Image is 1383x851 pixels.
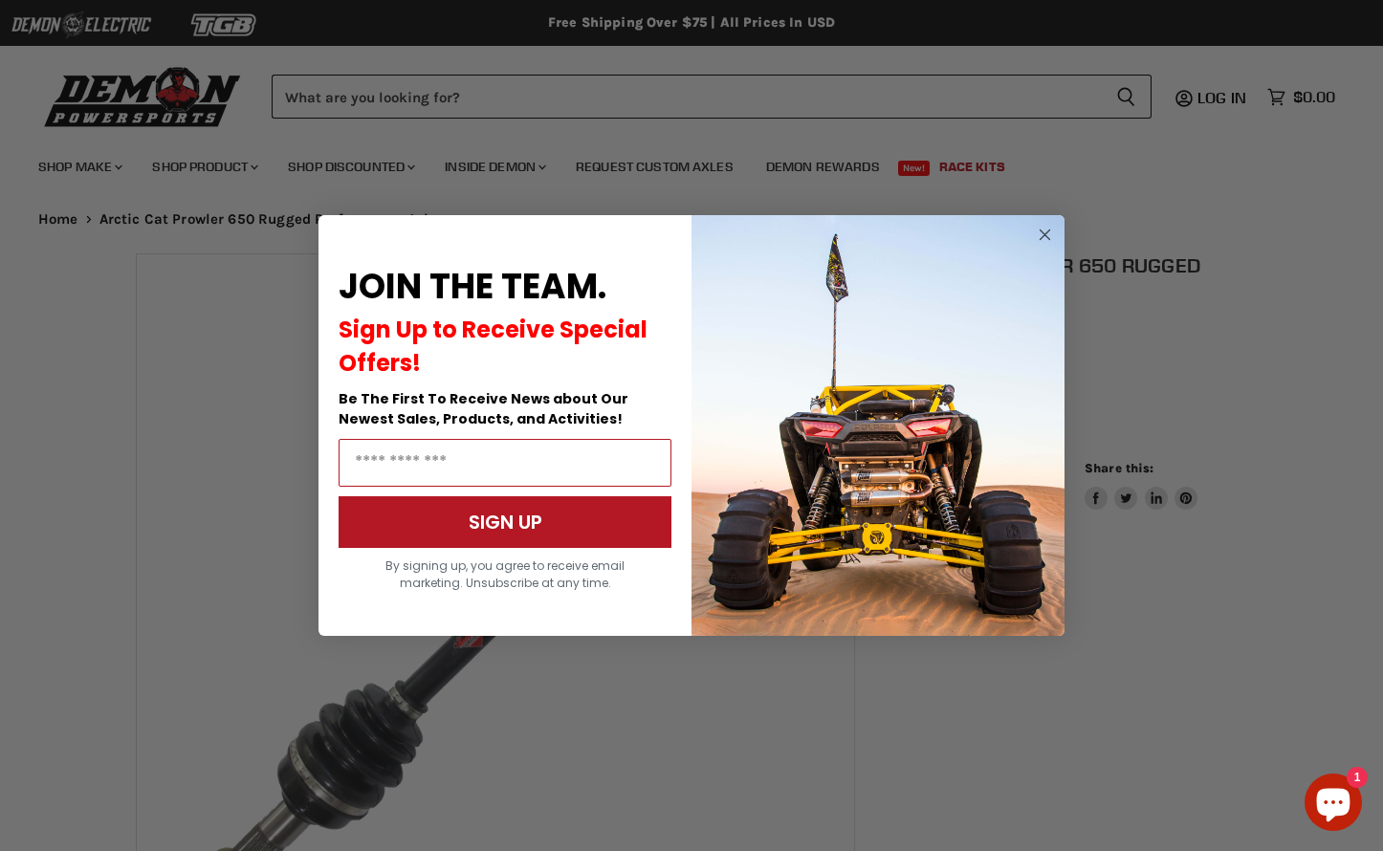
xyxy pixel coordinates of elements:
span: JOIN THE TEAM. [339,262,606,311]
span: By signing up, you agree to receive email marketing. Unsubscribe at any time. [385,557,625,591]
span: Be The First To Receive News about Our Newest Sales, Products, and Activities! [339,389,628,428]
input: Email Address [339,439,671,487]
button: SIGN UP [339,496,671,548]
button: Close dialog [1033,223,1057,247]
img: a9095488-b6e7-41ba-879d-588abfab540b.jpeg [691,215,1065,636]
span: Sign Up to Receive Special Offers! [339,314,648,379]
inbox-online-store-chat: Shopify online store chat [1299,774,1368,836]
